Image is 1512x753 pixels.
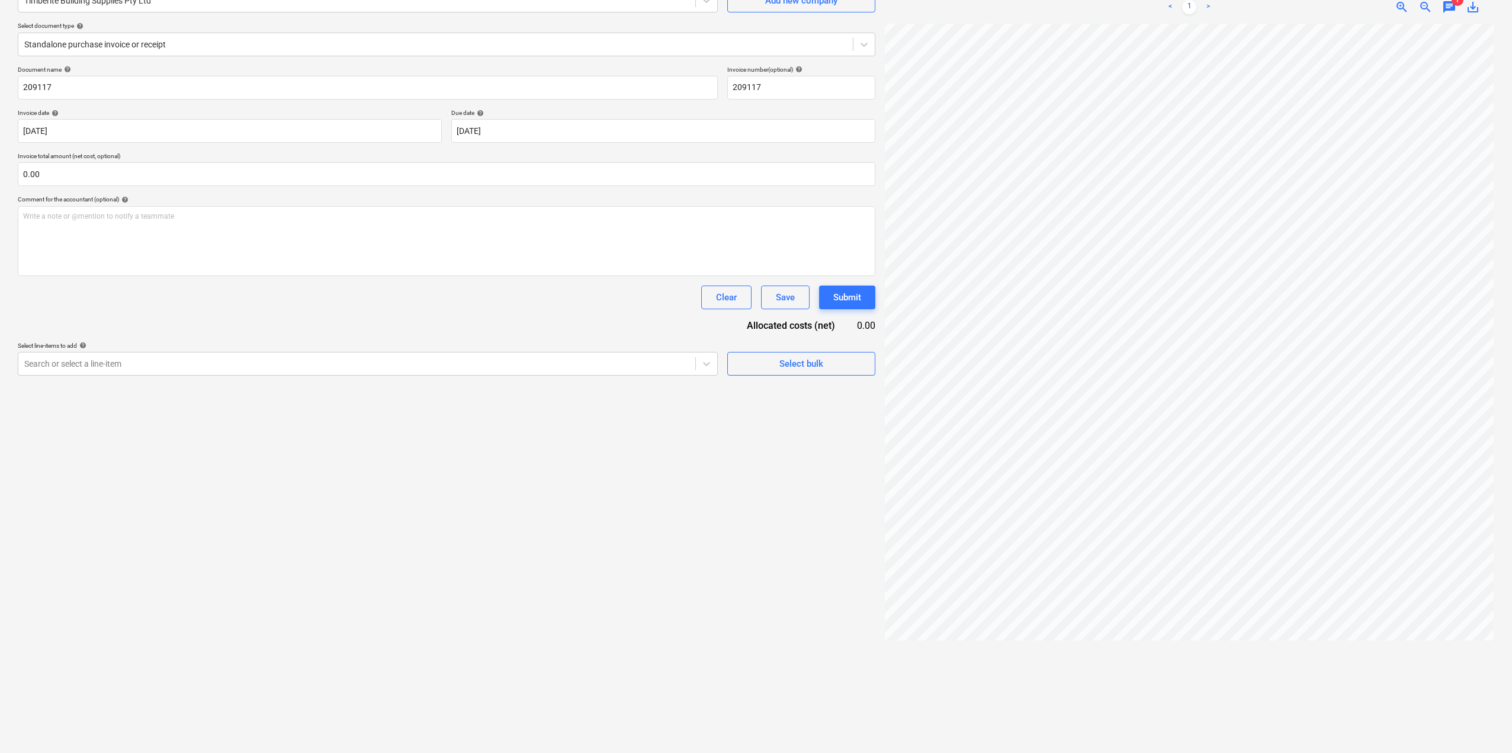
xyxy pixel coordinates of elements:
[451,119,875,143] input: Due date not specified
[1453,696,1512,753] iframe: Chat Widget
[119,196,129,203] span: help
[793,66,802,73] span: help
[819,286,875,309] button: Submit
[18,66,718,73] div: Document name
[701,286,752,309] button: Clear
[18,162,875,186] input: Invoice total amount (net cost, optional)
[474,110,484,117] span: help
[18,22,875,30] div: Select document type
[18,152,875,162] p: Invoice total amount (net cost, optional)
[716,290,737,305] div: Clear
[727,66,875,73] div: Invoice number (optional)
[833,290,861,305] div: Submit
[77,342,86,349] span: help
[18,76,718,100] input: Document name
[18,196,875,203] div: Comment for the accountant (optional)
[49,110,59,117] span: help
[62,66,71,73] span: help
[779,356,823,371] div: Select bulk
[18,342,718,350] div: Select line-items to add
[18,119,442,143] input: Invoice date not specified
[18,109,442,117] div: Invoice date
[727,76,875,100] input: Invoice number
[721,319,855,332] div: Allocated costs (net)
[727,352,875,376] button: Select bulk
[854,319,875,332] div: 0.00
[761,286,810,309] button: Save
[451,109,875,117] div: Due date
[74,23,84,30] span: help
[776,290,795,305] div: Save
